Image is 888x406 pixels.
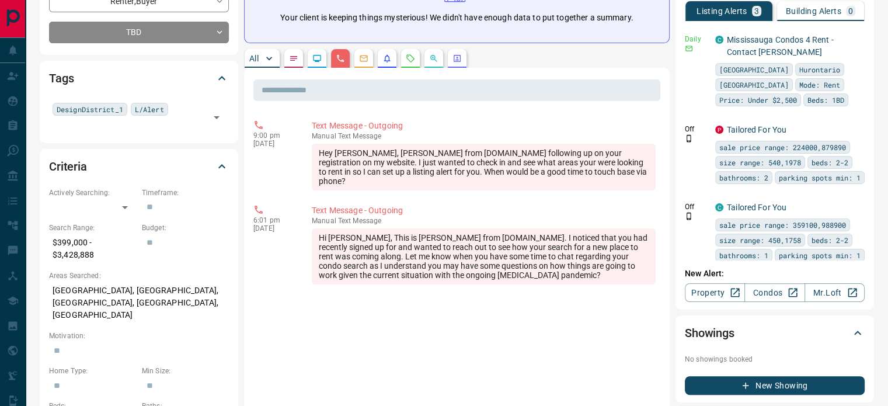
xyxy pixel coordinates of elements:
[807,94,844,106] span: Beds: 1BD
[49,281,229,325] p: [GEOGRAPHIC_DATA], [GEOGRAPHIC_DATA], [GEOGRAPHIC_DATA], [GEOGRAPHIC_DATA], [GEOGRAPHIC_DATA]
[812,234,848,246] span: beds: 2-2
[208,109,225,126] button: Open
[312,54,322,63] svg: Lead Browsing Activity
[685,283,745,302] a: Property
[382,54,392,63] svg: Listing Alerts
[719,141,846,153] span: sale price range: 224000,879890
[49,188,136,198] p: Actively Searching:
[312,217,336,225] span: manual
[719,79,789,91] span: [GEOGRAPHIC_DATA]
[719,172,768,183] span: bathrooms: 2
[336,54,345,63] svg: Calls
[805,283,865,302] a: Mr.Loft
[685,324,734,342] h2: Showings
[289,54,298,63] svg: Notes
[786,7,841,15] p: Building Alerts
[812,157,848,168] span: beds: 2-2
[744,283,805,302] a: Condos
[312,120,656,132] p: Text Message - Outgoing
[249,54,259,63] p: All
[49,157,87,176] h2: Criteria
[685,376,865,395] button: New Showing
[312,228,656,284] div: Hi [PERSON_NAME], This is [PERSON_NAME] from [DOMAIN_NAME]. I noticed that you had recently signe...
[719,94,797,106] span: Price: Under $2,500
[685,44,693,53] svg: Email
[719,219,846,231] span: sale price range: 359100,988900
[57,103,123,115] span: DesignDistrict_1
[142,188,229,198] p: Timeframe:
[253,224,294,233] p: [DATE]
[779,249,861,261] span: parking spots min: 1
[142,223,229,233] p: Budget:
[49,233,136,265] p: $399,000 - $3,428,888
[312,132,336,140] span: manual
[685,34,708,44] p: Daily
[280,12,633,24] p: Your client is keeping things mysterious! We didn't have enough data to put together a summary.
[49,22,229,43] div: TBD
[685,354,865,365] p: No showings booked
[719,234,801,246] span: size range: 450,1758
[685,124,708,134] p: Off
[135,103,164,115] span: L/Alert
[685,134,693,143] svg: Push Notification Only
[49,270,229,281] p: Areas Searched:
[359,54,368,63] svg: Emails
[727,35,834,57] a: Mississauga Condos 4 Rent - Contact [PERSON_NAME]
[253,140,294,148] p: [DATE]
[452,54,462,63] svg: Agent Actions
[49,331,229,341] p: Motivation:
[754,7,759,15] p: 3
[312,132,656,140] p: Text Message
[429,54,438,63] svg: Opportunities
[49,223,136,233] p: Search Range:
[799,64,840,75] span: Hurontario
[727,125,786,134] a: Tailored For You
[715,126,723,134] div: property.ca
[685,319,865,347] div: Showings
[49,69,74,88] h2: Tags
[779,172,861,183] span: parking spots min: 1
[715,203,723,211] div: condos.ca
[49,152,229,181] div: Criteria
[719,64,789,75] span: [GEOGRAPHIC_DATA]
[715,36,723,44] div: condos.ca
[799,79,840,91] span: Mode: Rent
[142,366,229,376] p: Min Size:
[685,212,693,220] svg: Push Notification Only
[719,249,768,261] span: bathrooms: 1
[697,7,747,15] p: Listing Alerts
[848,7,853,15] p: 0
[685,202,708,212] p: Off
[49,64,229,92] div: Tags
[312,204,656,217] p: Text Message - Outgoing
[406,54,415,63] svg: Requests
[253,131,294,140] p: 9:00 pm
[719,157,801,168] span: size range: 540,1978
[685,268,865,280] p: New Alert:
[312,217,656,225] p: Text Message
[312,144,656,190] div: Hey [PERSON_NAME], [PERSON_NAME] from [DOMAIN_NAME] following up on your registration on my websi...
[253,216,294,224] p: 6:01 pm
[727,203,786,212] a: Tailored For You
[49,366,136,376] p: Home Type:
